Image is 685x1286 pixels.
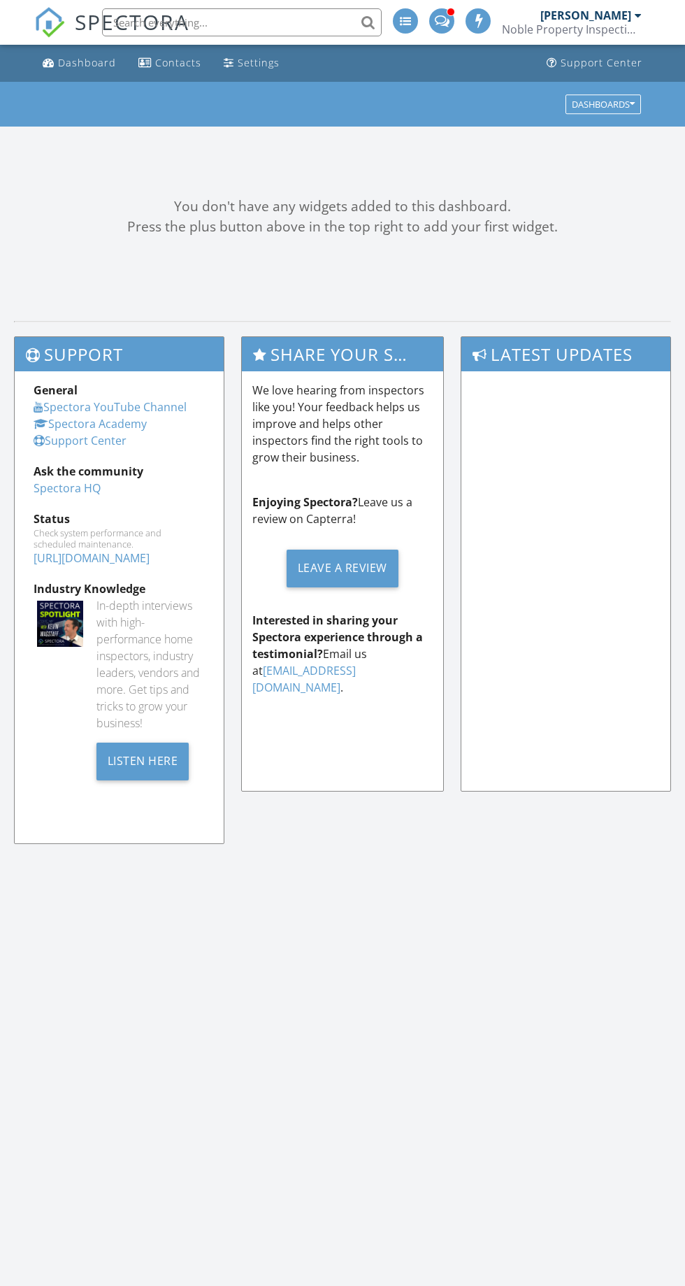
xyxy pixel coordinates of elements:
strong: Interested in sharing your Spectora experience through a testimonial? [252,613,423,662]
p: Leave us a review on Capterra! [252,494,432,527]
a: SPECTORA [34,19,189,48]
div: Dashboards [572,99,635,109]
a: Spectora Academy [34,416,147,431]
div: Leave a Review [287,550,398,587]
div: Support Center [561,56,642,69]
a: Spectora YouTube Channel [34,399,187,415]
div: You don't have any widgets added to this dashboard. [14,197,671,217]
a: Contacts [133,50,207,76]
img: Spectoraspolightmain [37,601,83,647]
div: [PERSON_NAME] [540,8,631,22]
div: Listen Here [96,743,189,780]
a: Support Center [541,50,648,76]
div: Press the plus button above in the top right to add your first widget. [14,217,671,237]
div: Ask the community [34,463,205,480]
a: Spectora HQ [34,480,101,496]
a: Listen Here [96,752,189,768]
input: Search everything... [102,8,382,36]
div: Settings [238,56,280,69]
h3: Latest Updates [461,337,670,371]
p: Email us at . [252,612,432,696]
a: Settings [218,50,285,76]
div: In-depth interviews with high-performance home inspectors, industry leaders, vendors and more. Ge... [96,597,206,731]
a: [EMAIL_ADDRESS][DOMAIN_NAME] [252,663,356,695]
div: Contacts [155,56,201,69]
h3: Support [15,337,224,371]
button: Dashboards [565,94,641,114]
img: The Best Home Inspection Software - Spectora [34,7,65,38]
div: Noble Property Inspections [502,22,642,36]
div: Dashboard [58,56,116,69]
div: Status [34,510,205,527]
a: [URL][DOMAIN_NAME] [34,550,150,566]
div: Check system performance and scheduled maintenance. [34,527,205,550]
p: We love hearing from inspectors like you! Your feedback helps us improve and helps other inspecto... [252,382,432,466]
span: SPECTORA [75,7,189,36]
a: Leave a Review [252,538,432,598]
strong: General [34,383,78,398]
h3: Share Your Spectora Experience [242,337,442,371]
a: Dashboard [37,50,122,76]
div: Industry Knowledge [34,580,205,597]
strong: Enjoying Spectora? [252,494,358,510]
a: Support Center [34,433,127,448]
